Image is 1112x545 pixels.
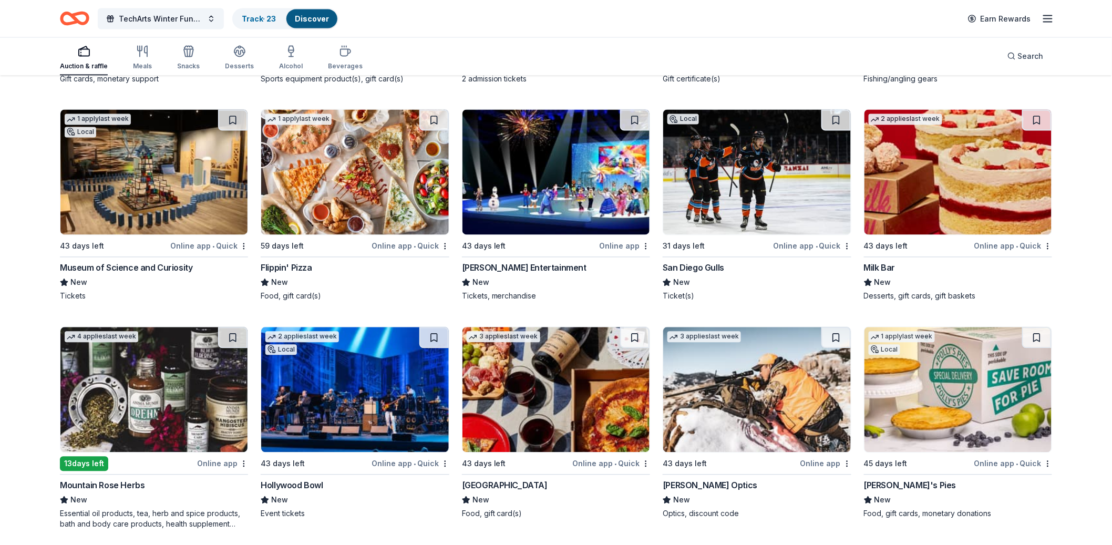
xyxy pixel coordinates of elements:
[667,114,699,125] div: Local
[663,509,851,519] div: Optics, discount code
[414,242,416,251] span: •
[328,41,363,76] button: Beverages
[864,291,1052,302] div: Desserts, gift cards, gift baskets
[663,109,851,302] a: Image for San Diego GullsLocal31 days leftOnline app•QuickSan Diego GullsNewTicket(s)
[572,457,650,470] div: Online app Quick
[60,6,89,31] a: Home
[372,457,449,470] div: Online app Quick
[462,327,650,519] a: Image for North Italia3 applieslast week43 days leftOnline app•Quick[GEOGRAPHIC_DATA]NewFood, gif...
[472,494,489,507] span: New
[271,276,288,289] span: New
[414,460,416,468] span: •
[133,62,152,70] div: Meals
[673,276,690,289] span: New
[271,494,288,507] span: New
[265,114,332,125] div: 1 apply last week
[295,14,329,23] a: Discover
[60,62,108,70] div: Auction & raffle
[60,479,145,492] div: Mountain Rose Herbs
[974,457,1052,470] div: Online app Quick
[261,262,312,274] div: Flippin' Pizza
[372,240,449,253] div: Online app Quick
[133,41,152,76] button: Meals
[225,41,254,76] button: Desserts
[98,8,224,29] button: TechArts Winter Fundraiser
[663,327,850,453] img: Image for Burris Optics
[177,41,200,76] button: Snacks
[874,276,891,289] span: New
[667,332,741,343] div: 3 applies last week
[663,110,850,235] img: Image for San Diego Gulls
[472,276,489,289] span: New
[261,74,449,84] div: Sports equipment product(s), gift card(s)
[1016,242,1018,251] span: •
[261,240,304,253] div: 59 days left
[462,291,650,302] div: Tickets, merchandise
[800,457,851,470] div: Online app
[60,41,108,76] button: Auction & raffle
[261,109,449,302] a: Image for Flippin' Pizza1 applylast week59 days leftOnline app•QuickFlippin' PizzaNewFood, gift c...
[279,41,303,76] button: Alcohol
[816,242,818,251] span: •
[663,291,851,302] div: Ticket(s)
[60,457,108,471] div: 13 days left
[864,109,1052,302] a: Image for Milk Bar2 applieslast week43 days leftOnline app•QuickMilk BarNewDesserts, gift cards, ...
[265,345,297,355] div: Local
[60,327,248,530] a: Image for Mountain Rose Herbs4 applieslast week13days leftOnline appMountain Rose HerbsNewEssenti...
[869,345,900,355] div: Local
[265,332,339,343] div: 2 applies last week
[60,327,248,453] img: Image for Mountain Rose Herbs
[462,109,650,302] a: Image for Feld Entertainment43 days leftOnline app[PERSON_NAME] EntertainmentNewTickets, merchandise
[663,74,851,84] div: Gift certificate(s)
[864,74,1052,84] div: Fishing/angling gears
[261,291,449,302] div: Food, gift card(s)
[261,327,449,519] a: Image for Hollywood Bowl2 applieslast weekLocal43 days leftOnline app•QuickHollywood BowlNewEvent...
[65,332,138,343] div: 4 applies last week
[70,494,87,507] span: New
[462,479,548,492] div: [GEOGRAPHIC_DATA]
[261,479,323,492] div: Hollywood Bowl
[864,110,1052,235] img: Image for Milk Bar
[864,327,1052,453] img: Image for Polly's Pies
[328,62,363,70] div: Beverages
[467,332,540,343] div: 3 applies last week
[864,240,908,253] div: 43 days left
[462,262,586,274] div: [PERSON_NAME] Entertainment
[999,46,1052,67] button: Search
[663,262,724,274] div: San Diego Gulls
[65,114,131,125] div: 1 apply last week
[261,458,305,470] div: 43 days left
[462,509,650,519] div: Food, gift card(s)
[60,109,248,302] a: Image for Museum of Science and Curiosity1 applylast weekLocal43 days leftOnline app•QuickMuseum ...
[874,494,891,507] span: New
[197,457,248,470] div: Online app
[212,242,214,251] span: •
[225,62,254,70] div: Desserts
[60,262,193,274] div: Museum of Science and Curiosity
[974,240,1052,253] div: Online app Quick
[279,62,303,70] div: Alcohol
[1016,460,1018,468] span: •
[673,494,690,507] span: New
[962,9,1037,28] a: Earn Rewards
[177,62,200,70] div: Snacks
[60,240,104,253] div: 43 days left
[774,240,851,253] div: Online app Quick
[261,509,449,519] div: Event tickets
[119,13,203,25] span: TechArts Winter Fundraiser
[261,327,448,453] img: Image for Hollywood Bowl
[462,74,650,84] div: 2 admission tickets
[60,74,248,84] div: Gift cards, monetary support
[663,327,851,519] a: Image for Burris Optics3 applieslast week43 days leftOnline app[PERSON_NAME] OpticsNewOptics, dis...
[663,479,757,492] div: [PERSON_NAME] Optics
[65,127,96,138] div: Local
[599,240,650,253] div: Online app
[864,479,956,492] div: [PERSON_NAME]'s Pies
[70,276,87,289] span: New
[242,14,276,23] a: Track· 23
[864,458,908,470] div: 45 days left
[663,458,707,470] div: 43 days left
[462,240,506,253] div: 43 days left
[462,458,506,470] div: 43 days left
[232,8,338,29] button: Track· 23Discover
